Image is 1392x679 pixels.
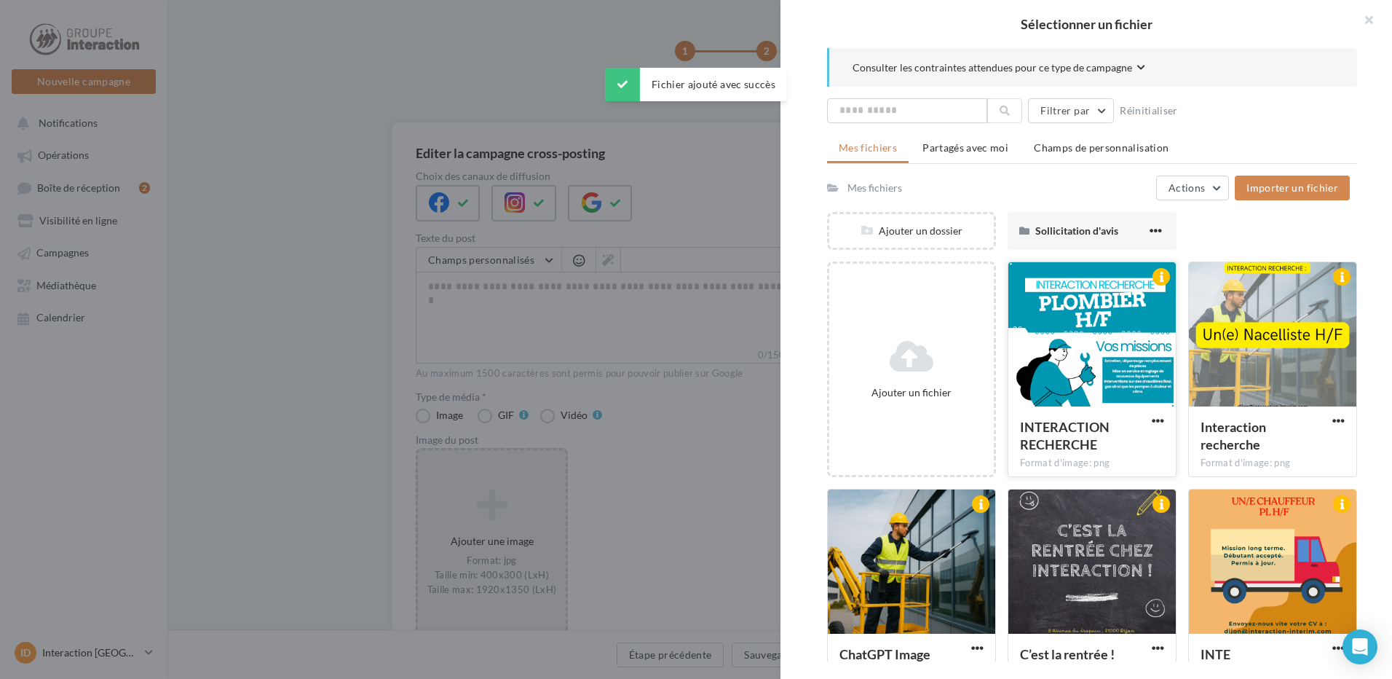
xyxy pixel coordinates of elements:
div: Format d'image: png [1020,457,1164,470]
div: Mes fichiers [847,181,902,195]
span: Consulter les contraintes attendues pour ce type de campagne [853,60,1132,75]
div: Fichier ajouté avec succès [605,68,787,101]
span: C’est la rentrée ! [1020,646,1115,662]
span: Interaction recherche [1201,419,1266,452]
button: Actions [1156,176,1229,200]
span: Champs de personnalisation [1034,141,1168,154]
div: Ajouter un dossier [829,224,994,238]
span: INTE [1201,646,1230,662]
button: Réinitialiser [1114,102,1184,119]
button: Importer un fichier [1235,176,1350,200]
span: Mes fichiers [839,141,897,154]
span: Sollicitation d'avis [1035,224,1118,237]
div: Ajouter un fichier [835,385,988,400]
button: Consulter les contraintes attendues pour ce type de campagne [853,60,1145,78]
h2: Sélectionner un fichier [804,17,1369,31]
span: Importer un fichier [1246,181,1338,194]
div: Format d'image: png [1201,457,1345,470]
span: Actions [1168,181,1205,194]
div: Open Intercom Messenger [1342,629,1377,664]
span: Partagés avec moi [922,141,1008,154]
button: Filtrer par [1028,98,1114,123]
span: INTERACTION RECHERCHE [1020,419,1110,452]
